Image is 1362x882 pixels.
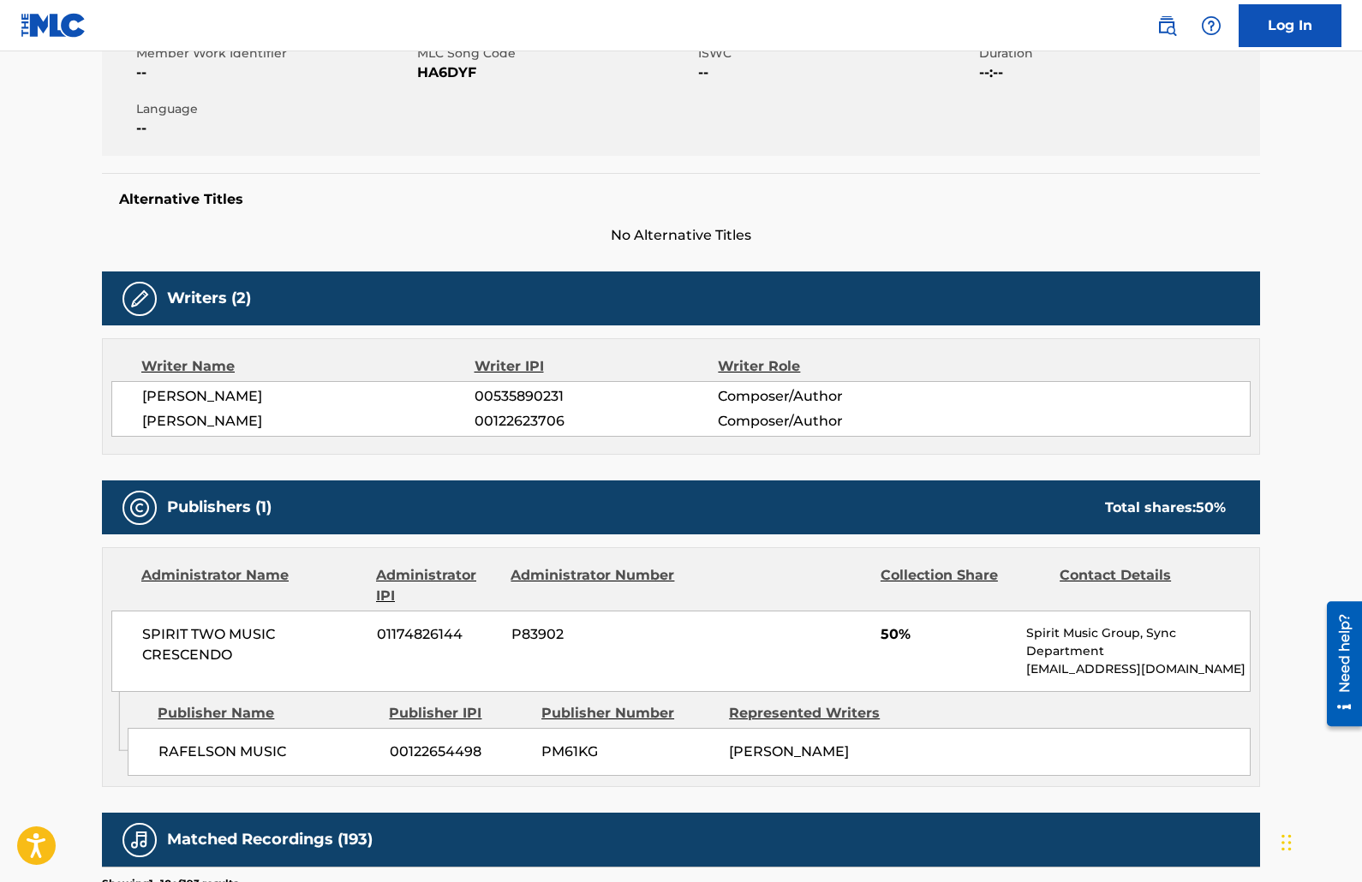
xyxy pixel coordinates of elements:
[1314,595,1362,733] iframe: Resource Center
[718,386,940,407] span: Composer/Author
[1239,4,1341,47] a: Log In
[511,624,678,645] span: P83902
[718,411,940,432] span: Composer/Author
[475,386,718,407] span: 00535890231
[136,45,413,63] span: Member Work Identifier
[136,63,413,83] span: --
[21,13,87,38] img: MLC Logo
[129,830,150,850] img: Matched Recordings
[142,624,364,665] span: SPIRIT TWO MUSIC CRESCENDO
[1060,565,1226,606] div: Contact Details
[136,100,413,118] span: Language
[102,225,1260,246] span: No Alternative Titles
[417,63,694,83] span: HA6DYF
[511,565,677,606] div: Administrator Number
[142,411,475,432] span: [PERSON_NAME]
[377,624,499,645] span: 01174826144
[475,411,718,432] span: 00122623706
[141,565,363,606] div: Administrator Name
[389,703,529,724] div: Publisher IPI
[167,830,373,849] h5: Matched Recordings (193)
[129,498,150,518] img: Publishers
[729,703,904,724] div: Represented Writers
[1276,800,1362,882] iframe: Chat Widget
[1196,499,1226,515] span: 50 %
[376,565,498,606] div: Administrator IPI
[167,289,251,308] h5: Writers (2)
[1105,498,1226,518] div: Total shares:
[698,63,975,83] span: --
[698,45,975,63] span: ISWC
[979,63,1256,83] span: --:--
[881,624,1013,645] span: 50%
[390,742,529,762] span: 00122654498
[541,742,716,762] span: PM61KG
[142,386,475,407] span: [PERSON_NAME]
[541,703,716,724] div: Publisher Number
[475,356,719,377] div: Writer IPI
[417,45,694,63] span: MLC Song Code
[1194,9,1228,43] div: Help
[141,356,475,377] div: Writer Name
[1026,624,1250,660] p: Spirit Music Group, Sync Department
[158,742,377,762] span: RAFELSON MUSIC
[979,45,1256,63] span: Duration
[881,565,1047,606] div: Collection Share
[1156,15,1177,36] img: search
[1026,660,1250,678] p: [EMAIL_ADDRESS][DOMAIN_NAME]
[718,356,940,377] div: Writer Role
[1201,15,1222,36] img: help
[129,289,150,309] img: Writers
[167,498,272,517] h5: Publishers (1)
[1150,9,1184,43] a: Public Search
[729,743,849,760] span: [PERSON_NAME]
[136,118,413,139] span: --
[158,703,376,724] div: Publisher Name
[1281,817,1292,868] div: Drag
[119,191,1243,208] h5: Alternative Titles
